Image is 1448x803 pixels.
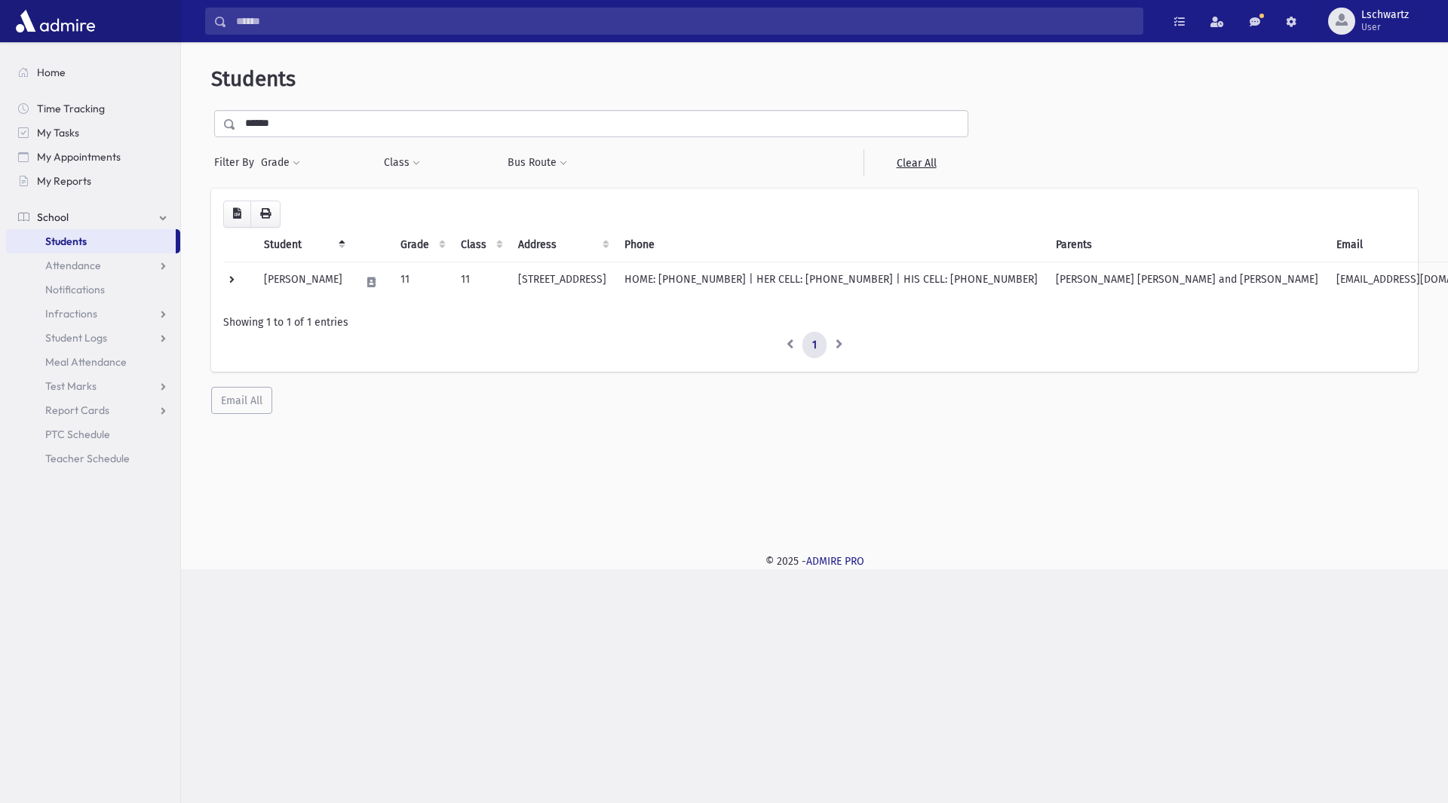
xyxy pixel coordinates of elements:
span: Notifications [45,283,105,296]
span: Report Cards [45,403,109,417]
th: Phone [615,228,1047,262]
span: School [37,210,69,224]
a: Test Marks [6,374,180,398]
th: Parents [1047,228,1327,262]
td: 11 [391,262,452,302]
button: CSV [223,201,251,228]
span: Infractions [45,307,97,320]
span: Meal Attendance [45,355,127,369]
span: My Reports [37,174,91,188]
button: Print [250,201,281,228]
span: PTC Schedule [45,428,110,441]
span: My Tasks [37,126,79,139]
a: My Reports [6,169,180,193]
td: [PERSON_NAME] [PERSON_NAME] and [PERSON_NAME] [1047,262,1327,302]
span: Students [45,234,87,248]
a: Report Cards [6,398,180,422]
th: Grade: activate to sort column ascending [391,228,452,262]
a: Time Tracking [6,97,180,121]
span: My Appointments [37,150,121,164]
input: Search [227,8,1143,35]
a: My Appointments [6,145,180,169]
td: [STREET_ADDRESS] [509,262,615,302]
a: Home [6,60,180,84]
div: Showing 1 to 1 of 1 entries [223,314,1406,330]
button: Email All [211,387,272,414]
a: School [6,205,180,229]
th: Address: activate to sort column ascending [509,228,615,262]
span: Home [37,66,66,79]
a: Clear All [864,149,968,176]
img: AdmirePro [12,6,99,36]
span: Students [211,66,296,91]
span: Attendance [45,259,101,272]
a: 1 [802,332,827,359]
a: Attendance [6,253,180,277]
span: Filter By [214,155,260,170]
span: User [1361,21,1409,33]
a: PTC Schedule [6,422,180,446]
th: Student: activate to sort column descending [255,228,351,262]
a: Infractions [6,302,180,326]
span: Lschwartz [1361,9,1409,21]
span: Test Marks [45,379,97,393]
span: Student Logs [45,331,107,345]
button: Bus Route [507,149,568,176]
span: Teacher Schedule [45,452,130,465]
td: HOME: [PHONE_NUMBER] | HER CELL: [PHONE_NUMBER] | HIS CELL: [PHONE_NUMBER] [615,262,1047,302]
a: Notifications [6,277,180,302]
a: My Tasks [6,121,180,145]
a: ADMIRE PRO [806,555,864,568]
a: Student Logs [6,326,180,350]
a: Students [6,229,176,253]
a: Teacher Schedule [6,446,180,470]
span: Time Tracking [37,102,105,115]
th: Class: activate to sort column ascending [452,228,509,262]
button: Class [383,149,421,176]
td: [PERSON_NAME] [255,262,351,302]
div: © 2025 - [205,553,1424,569]
td: 11 [452,262,509,302]
a: Meal Attendance [6,350,180,374]
button: Grade [260,149,301,176]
